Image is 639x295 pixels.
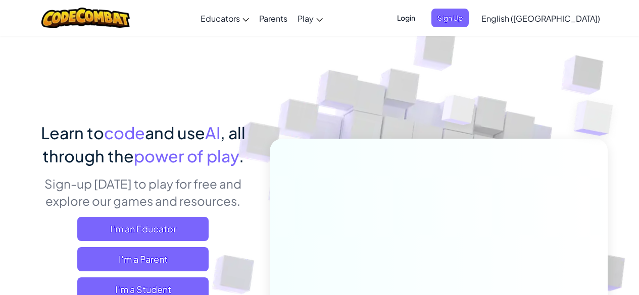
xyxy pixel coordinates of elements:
[41,8,130,28] img: CodeCombat logo
[391,9,421,27] button: Login
[41,123,104,143] span: Learn to
[476,5,605,32] a: English ([GEOGRAPHIC_DATA])
[145,123,205,143] span: and use
[298,13,314,24] span: Play
[104,123,145,143] span: code
[431,9,469,27] button: Sign Up
[205,123,220,143] span: AI
[77,247,209,271] a: I'm a Parent
[195,5,254,32] a: Educators
[77,217,209,241] a: I'm an Educator
[134,146,239,166] span: power of play
[201,13,240,24] span: Educators
[239,146,244,166] span: .
[32,175,255,209] p: Sign-up [DATE] to play for free and explore our games and resources.
[422,75,495,150] img: Overlap cubes
[292,5,328,32] a: Play
[254,5,292,32] a: Parents
[481,13,600,24] span: English ([GEOGRAPHIC_DATA])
